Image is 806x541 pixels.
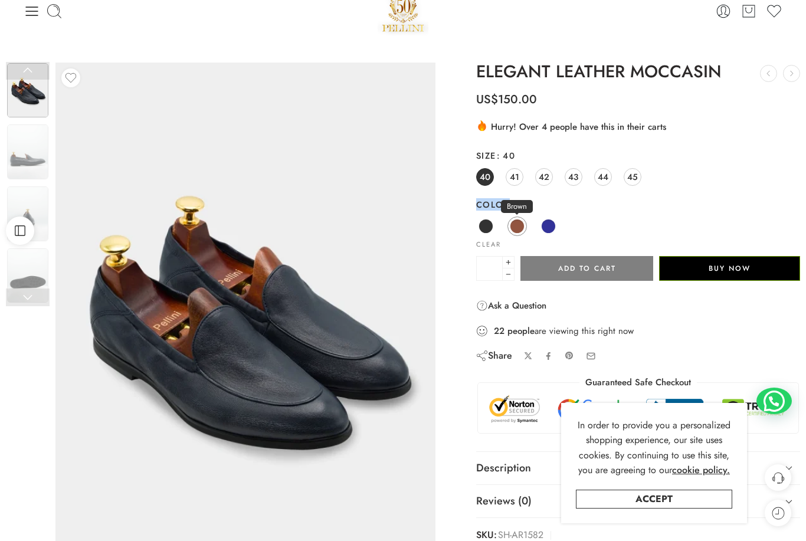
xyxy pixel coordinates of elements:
[598,169,608,185] span: 44
[544,352,553,360] a: Share on Facebook
[476,91,498,108] span: US$
[476,168,494,186] a: 40
[7,63,48,117] img: Artboard 2-05
[476,199,800,211] label: Color
[476,299,546,313] a: Ask a Question
[568,169,578,185] span: 43
[565,351,574,360] a: Pin on Pinterest
[579,376,697,389] legend: Guaranteed Safe Checkout
[476,63,800,81] h1: ELEGANT LEATHER MOCCASIN
[535,168,553,186] a: 42
[476,256,503,281] input: Product quantity
[476,150,800,162] label: Size
[524,352,533,360] a: Share on X
[586,351,596,361] a: Email to your friends
[539,169,549,185] span: 42
[7,248,48,303] img: Artboard 2-05
[715,3,732,19] a: Login / Register
[510,169,519,185] span: 41
[476,349,512,362] div: Share
[7,124,48,179] img: Artboard 2-05
[476,485,800,518] a: Reviews (0)
[624,168,641,186] a: 45
[480,169,490,185] span: 40
[476,91,537,108] bdi: 150.00
[594,168,612,186] a: 44
[565,168,582,186] a: 43
[741,3,757,19] a: Cart
[487,395,789,424] img: Trust
[520,256,654,281] button: Add to cart
[501,200,533,213] span: Brown
[476,119,800,133] div: Hurry! Over 4 people have this in their carts
[659,256,800,281] button: Buy Now
[627,169,638,185] span: 45
[672,463,730,478] a: cookie policy.
[476,241,501,248] a: Clear options
[578,418,730,477] span: In order to provide you a personalized shopping experience, our site uses cookies. By continuing ...
[476,452,800,485] a: Description
[507,325,535,337] strong: people
[766,3,782,19] a: Wishlist
[507,217,527,236] a: Brown
[494,325,504,337] strong: 22
[576,490,732,509] a: Accept
[496,149,515,162] span: 40
[476,324,800,337] div: are viewing this right now
[7,186,48,241] img: Artboard 2-05
[506,168,523,186] a: 41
